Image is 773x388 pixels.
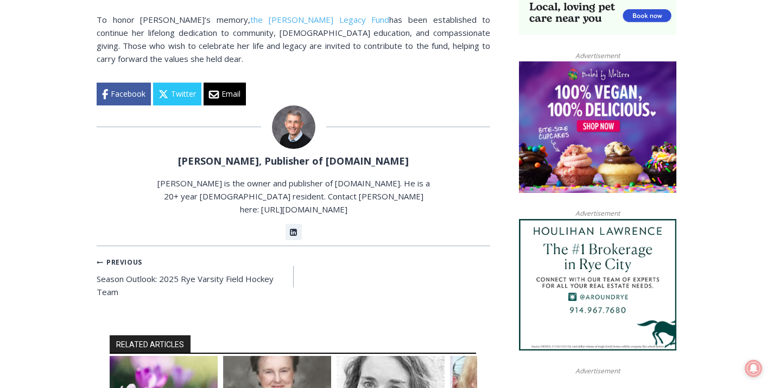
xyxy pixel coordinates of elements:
a: Email [204,83,246,105]
a: Intern @ [DOMAIN_NAME] [261,105,526,135]
span: Advertisement [565,208,631,218]
a: [PERSON_NAME], Publisher of [DOMAIN_NAME] [178,154,409,167]
p: [PERSON_NAME] is the owner and publisher of [DOMAIN_NAME]. He is a 20+ year [DEMOGRAPHIC_DATA] re... [156,177,432,216]
span: Advertisement [565,51,631,61]
span: Open Tues. - Sun. [PHONE_NUMBER] [3,112,106,153]
span: Advertisement [565,366,631,376]
a: Twitter [153,83,201,105]
p: To honor [PERSON_NAME]’s memory, has been established to continue her lifelong dedication to comm... [97,13,490,65]
a: the [PERSON_NAME] Legacy Fund [250,14,389,25]
a: PreviousSeason Outlook: 2025 Rye Varsity Field Hockey Team [97,255,294,298]
div: "[PERSON_NAME] and I covered the [DATE] Parade, which was a really eye opening experience as I ha... [274,1,513,105]
nav: Posts [97,255,490,298]
small: Previous [97,257,142,267]
h2: RELATED ARTICLES [110,335,191,354]
img: Baked by Melissa [519,61,676,193]
a: Open Tues. - Sun. [PHONE_NUMBER] [1,109,109,135]
a: Facebook [97,83,151,105]
img: Houlihan Lawrence The #1 Brokerage in Rye City [519,219,676,351]
span: Intern @ [DOMAIN_NAME] [284,108,503,133]
div: Located at [STREET_ADDRESS][PERSON_NAME] [111,68,154,130]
